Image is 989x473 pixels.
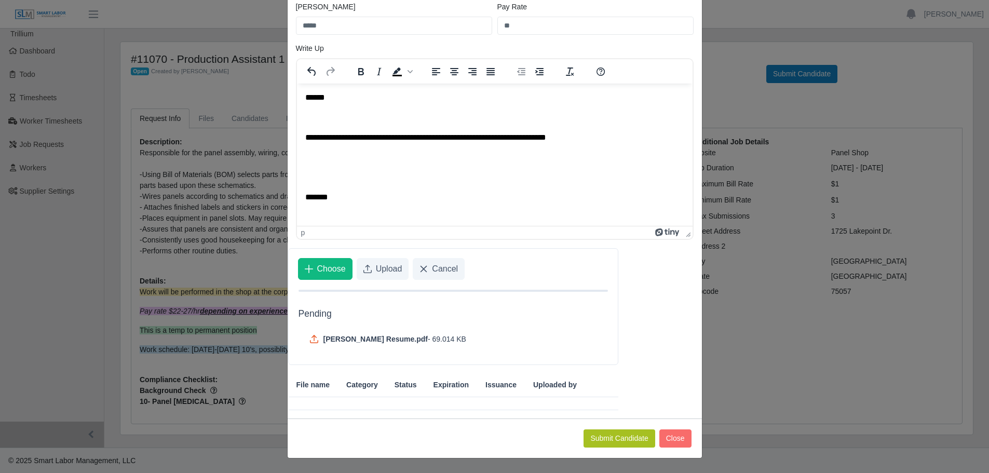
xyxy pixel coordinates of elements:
[533,380,577,390] span: Uploaded by
[427,64,445,79] button: Align left
[659,429,692,448] button: Close
[298,258,353,280] button: Choose
[301,228,305,237] div: p
[531,64,548,79] button: Increase indent
[296,380,330,390] span: File name
[433,380,469,390] span: Expiration
[445,64,463,79] button: Align center
[432,263,458,275] span: Cancel
[323,334,428,344] span: [PERSON_NAME] Resume.pdf
[395,380,417,390] span: Status
[464,64,481,79] button: Align right
[296,43,324,54] label: Write Up
[303,64,321,79] button: Undo
[370,64,388,79] button: Italic
[413,258,465,280] button: Cancel
[317,263,346,275] span: Choose
[592,64,609,79] button: Help
[485,380,517,390] span: Issuance
[584,429,655,448] button: Submit Candidate
[655,228,681,237] a: Powered by Tiny
[561,64,579,79] button: Clear formatting
[321,64,339,79] button: Redo
[299,308,608,319] h5: Pending
[512,64,530,79] button: Decrease indent
[357,258,409,280] button: Upload
[388,64,414,79] div: Background color Black
[297,84,693,226] iframe: Rich Text Area
[346,380,378,390] span: Category
[428,334,466,344] span: - 69.014 KB
[352,64,370,79] button: Bold
[682,226,693,239] div: Press the Up and Down arrow keys to resize the editor.
[482,64,499,79] button: Justify
[376,263,402,275] span: Upload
